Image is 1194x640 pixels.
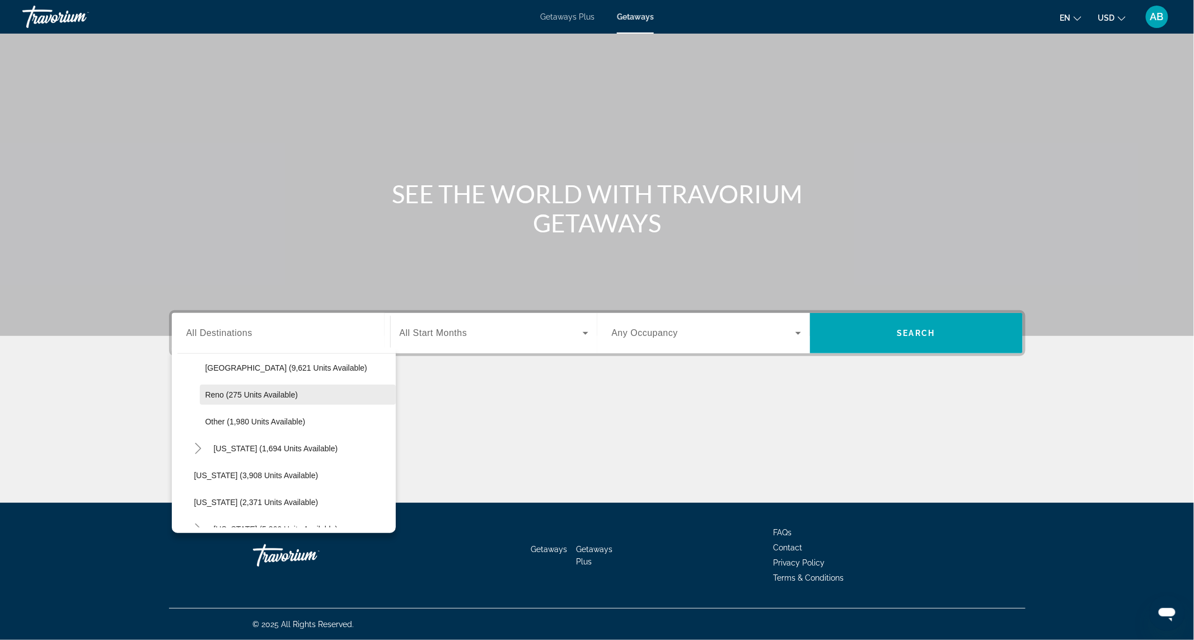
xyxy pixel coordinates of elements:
[189,492,396,512] button: [US_STATE] (2,371 units available)
[205,363,367,372] span: [GEOGRAPHIC_DATA] (9,621 units available)
[253,620,354,629] span: © 2025 All Rights Reserved.
[208,438,396,459] button: [US_STATE] (1,694 units available)
[774,573,844,582] a: Terms & Conditions
[205,417,306,426] span: Other (1,980 units available)
[186,328,252,338] span: All Destinations
[576,545,612,566] a: Getaways Plus
[1098,13,1115,22] span: USD
[189,465,396,485] button: [US_STATE] (3,908 units available)
[208,519,396,539] button: [US_STATE] (5,366 units available)
[774,528,792,537] a: FAQs
[200,385,396,405] button: Reno (275 units available)
[1098,10,1126,26] button: Change currency
[214,525,338,534] span: [US_STATE] (5,366 units available)
[612,328,678,338] span: Any Occupancy
[810,313,1023,353] button: Search
[194,498,319,507] span: [US_STATE] (2,371 units available)
[200,412,396,432] button: Other (1,980 units available)
[1143,5,1172,29] button: User Menu
[214,444,338,453] span: [US_STATE] (1,694 units available)
[617,12,654,21] a: Getaways
[1060,13,1071,22] span: en
[1060,10,1081,26] button: Change language
[400,328,467,338] span: All Start Months
[540,12,594,21] a: Getaways Plus
[189,439,208,459] button: Toggle New Hampshire (1,694 units available)
[253,539,365,572] a: Travorium
[774,558,825,567] a: Privacy Policy
[1150,11,1164,22] span: AB
[22,2,134,31] a: Travorium
[194,471,319,480] span: [US_STATE] (3,908 units available)
[774,543,803,552] a: Contact
[200,358,396,378] button: [GEOGRAPHIC_DATA] (9,621 units available)
[531,545,567,554] a: Getaways
[172,313,1023,353] div: Search widget
[205,390,298,399] span: Reno (275 units available)
[189,520,208,539] button: Toggle New York (5,366 units available)
[897,329,935,338] span: Search
[387,179,807,237] h1: SEE THE WORLD WITH TRAVORIUM GETAWAYS
[1149,595,1185,631] iframe: Button to launch messaging window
